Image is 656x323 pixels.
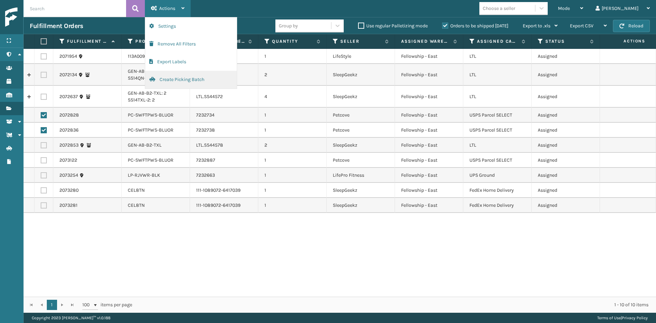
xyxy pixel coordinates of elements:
td: USPS Parcel SELECT [463,108,532,123]
td: 111-1089072-6417039 [190,198,258,213]
td: 1 [258,49,327,64]
div: 1 - 10 of 10 items [142,301,648,308]
button: Export Labels [145,53,237,71]
a: Privacy Policy [622,315,648,320]
td: Fellowship - East [395,49,463,64]
td: Assigned [532,168,600,183]
a: 2073281 [59,202,78,209]
a: SS14QN-2: 1 [128,75,152,81]
td: Petcove [327,123,395,138]
a: GEN-AB-B2-TXL [128,142,162,148]
a: 2072828 [59,112,79,119]
a: GEN-AB-P-Q: 1 [128,68,158,74]
a: 1 [47,300,57,310]
a: CEL8TN [128,202,145,208]
td: 1 [258,168,327,183]
div: Choose a seller [483,5,515,12]
td: 1 [258,123,327,138]
label: Orders to be shipped [DATE] [442,23,508,29]
button: Settings [145,17,237,35]
td: Fellowship - East [395,64,463,86]
span: Mode [558,5,570,11]
td: Assigned [532,138,600,153]
a: 2073280 [59,187,79,194]
td: 7232738 [190,123,258,138]
td: FedEx Home Delivery [463,198,532,213]
td: Assigned [532,183,600,198]
div: | [597,313,648,323]
label: Use regular Palletizing mode [358,23,428,29]
td: Assigned [532,49,600,64]
td: Fellowship - East [395,138,463,153]
img: logo [5,8,67,27]
span: items per page [82,300,132,310]
button: Remove All Filters [145,35,237,53]
td: FedEx Home Delivery [463,183,532,198]
span: 100 [82,301,93,308]
a: PC-SWFTPWS-BLUOR [128,112,174,118]
span: Export CSV [570,23,593,29]
td: LTL.SS44572 [190,86,258,108]
a: 2073254 [59,172,78,179]
td: SleepGeekz [327,183,395,198]
td: LifePro Fitness [327,168,395,183]
a: PC-SWFTPWS-BLUOR [128,127,174,133]
label: Status [545,38,587,44]
td: Fellowship - East [395,198,463,213]
td: LTL [463,86,532,108]
td: 2 [258,138,327,153]
td: 1 [258,183,327,198]
a: CEL8TN [128,187,145,193]
a: SS14TXL-2: 2 [128,97,155,103]
label: Fulfillment Order Id [67,38,108,44]
td: Fellowship - East [395,153,463,168]
td: 2 [258,64,327,86]
a: 2072134 [59,71,77,78]
p: Copyright 2023 [PERSON_NAME]™ v 1.0.188 [32,313,110,323]
td: 1 [258,153,327,168]
td: Fellowship - East [395,108,463,123]
td: SleepGeekz [327,138,395,153]
td: Assigned [532,108,600,123]
td: SleepGeekz [327,64,395,86]
span: Actions [602,36,650,47]
a: 2072836 [59,127,79,134]
div: Group by [279,22,298,29]
button: Create Picking Batch [145,71,237,89]
td: LTL [463,49,532,64]
a: PC-SWFTPWS-BLUOR [128,157,174,163]
td: SleepGeekz [327,86,395,108]
td: Petcove [327,108,395,123]
h3: Fulfillment Orders [30,22,83,30]
label: Assigned Carrier Service [477,38,518,44]
a: 113A009CRM [128,53,155,59]
td: LTL [463,64,532,86]
a: 2072853 [59,142,79,149]
a: 2071954 [59,53,77,60]
td: Assigned [532,123,600,138]
td: 7232887 [190,153,258,168]
label: Product SKU [135,38,177,44]
td: Petcove [327,153,395,168]
td: Assigned [532,64,600,86]
label: Quantity [272,38,313,44]
td: Fellowship - East [395,183,463,198]
a: LP-RJVWR-BLK [128,172,160,178]
button: Reload [613,20,650,32]
td: USPS Parcel SELECT [463,153,532,168]
td: Fellowship - East [395,123,463,138]
td: 7232734 [190,108,258,123]
span: Actions [159,5,175,11]
span: Export to .xls [523,23,550,29]
td: 7232663 [190,168,258,183]
a: GEN-AB-B2-TXL: 2 [128,90,166,96]
label: Assigned Warehouse [401,38,450,44]
a: 2072637 [59,93,78,100]
label: Seller [340,38,382,44]
td: Assigned [532,86,600,108]
td: 111-1089072-6417039 [190,183,258,198]
a: Terms of Use [597,315,621,320]
td: Fellowship - East [395,168,463,183]
td: Fellowship - East [395,86,463,108]
td: LTL.SS44578 [190,138,258,153]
